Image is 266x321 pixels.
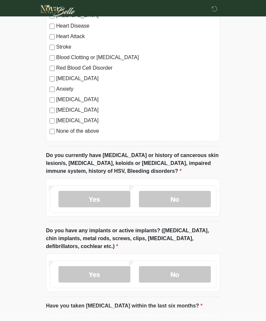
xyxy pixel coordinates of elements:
[39,5,77,16] img: Novabelle medspa Logo
[56,33,216,40] label: Heart Attack
[56,127,216,135] label: None of the above
[139,191,211,207] label: No
[56,96,216,103] label: [MEDICAL_DATA]
[58,191,130,207] label: Yes
[58,266,130,283] label: Yes
[46,302,203,310] label: Have you taken [MEDICAL_DATA] within the last six months?
[56,75,216,82] label: [MEDICAL_DATA]
[50,87,55,92] input: Anxiety
[50,45,55,50] input: Stroke
[46,227,220,250] label: Do you have any implants or active implants? ([MEDICAL_DATA], chin implants, metal rods, screws, ...
[56,64,216,72] label: Red Blood Cell Disorder
[50,76,55,81] input: [MEDICAL_DATA]
[50,129,55,134] input: None of the above
[50,55,55,60] input: Blood Clotting or [MEDICAL_DATA]
[50,24,55,29] input: Heart Disease
[56,43,216,51] label: Stroke
[139,266,211,283] label: No
[56,22,216,30] label: Heart Disease
[50,97,55,103] input: [MEDICAL_DATA]
[56,106,216,114] label: [MEDICAL_DATA]
[56,54,216,61] label: Blood Clotting or [MEDICAL_DATA]
[56,85,216,93] label: Anxiety
[46,151,220,175] label: Do you currently have [MEDICAL_DATA] or history of cancerous skin lesion/s, [MEDICAL_DATA], keloi...
[50,34,55,39] input: Heart Attack
[50,66,55,71] input: Red Blood Cell Disorder
[56,117,216,125] label: [MEDICAL_DATA]
[50,108,55,113] input: [MEDICAL_DATA]
[50,118,55,124] input: [MEDICAL_DATA]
